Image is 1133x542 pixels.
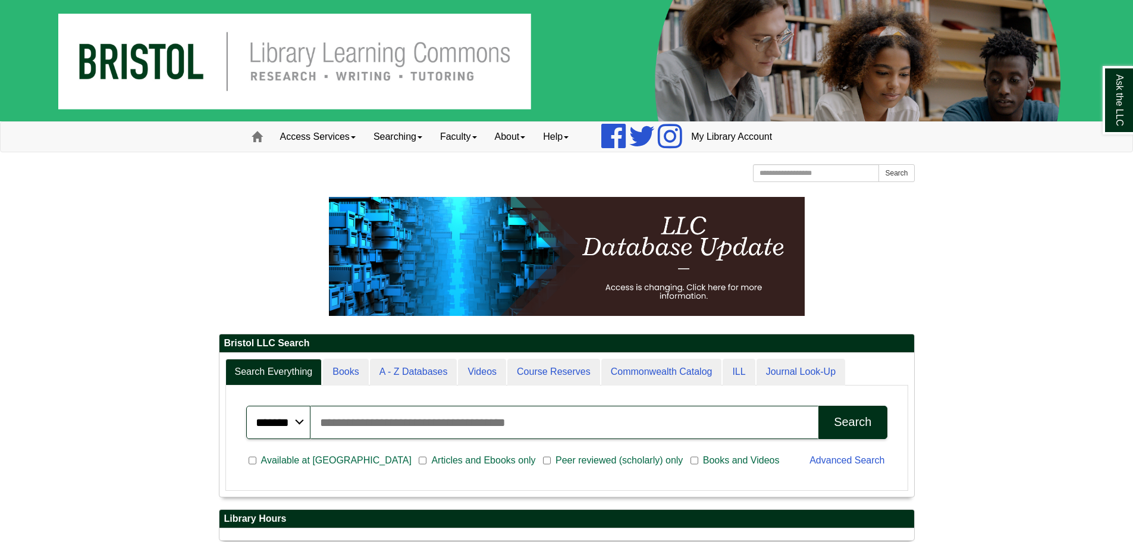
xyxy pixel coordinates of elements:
[225,359,322,386] a: Search Everything
[431,122,486,152] a: Faculty
[219,334,914,353] h2: Bristol LLC Search
[419,455,426,466] input: Articles and Ebooks only
[551,453,688,468] span: Peer reviewed (scholarly) only
[534,122,578,152] a: Help
[818,406,887,439] button: Search
[543,455,551,466] input: Peer reviewed (scholarly) only
[329,197,805,316] img: HTML tutorial
[698,453,784,468] span: Books and Videos
[426,453,540,468] span: Articles and Ebooks only
[809,455,884,465] a: Advanced Search
[486,122,535,152] a: About
[757,359,845,386] a: Journal Look-Up
[249,455,256,466] input: Available at [GEOGRAPHIC_DATA]
[256,453,416,468] span: Available at [GEOGRAPHIC_DATA]
[682,122,781,152] a: My Library Account
[878,164,914,182] button: Search
[271,122,365,152] a: Access Services
[601,359,722,386] a: Commonwealth Catalog
[691,455,698,466] input: Books and Videos
[370,359,457,386] a: A - Z Databases
[834,415,871,429] div: Search
[323,359,368,386] a: Books
[458,359,506,386] a: Videos
[507,359,600,386] a: Course Reserves
[723,359,755,386] a: ILL
[365,122,431,152] a: Searching
[219,510,914,528] h2: Library Hours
